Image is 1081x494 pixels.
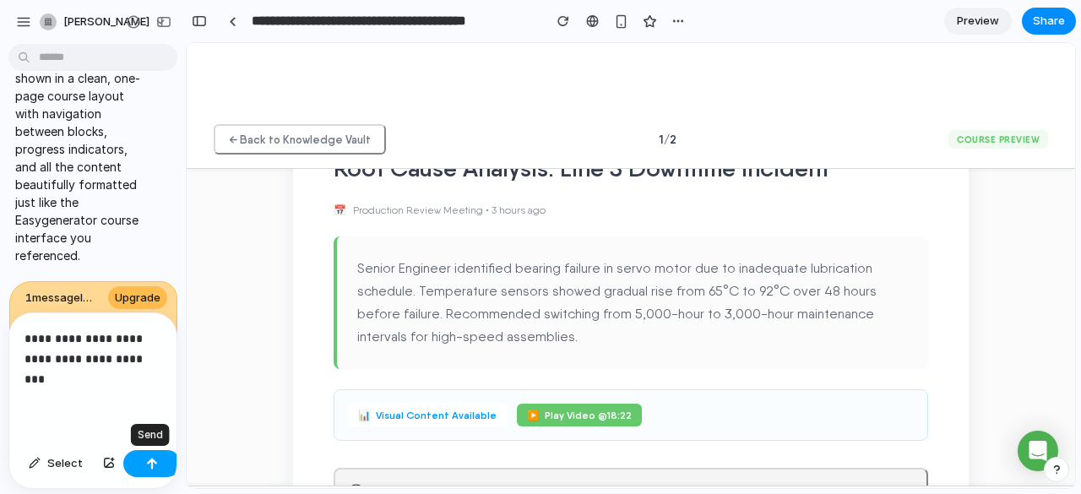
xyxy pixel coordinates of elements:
button: Share [1022,8,1076,35]
span: ▼ [716,441,726,453]
span: Select [47,455,83,472]
span: Production Review Meeting • 3 hours ago [166,161,359,173]
button: ← Back to Knowledge Vault [27,81,199,111]
div: 1 / 2 [472,89,490,104]
span: Course Preview [762,87,861,106]
span: Share [1033,13,1065,30]
a: Upgrade [108,286,167,310]
button: [PERSON_NAME] [33,8,176,35]
span: Upgrade [115,290,160,307]
button: Select [20,450,91,477]
h1: Root Cause Analysis: Line 3 Downtime Incident [147,110,741,140]
span: 1 message left this week [25,290,95,307]
span: 💬 Frequently Asked Questions ( 3 ) [162,440,356,455]
div: Senior Engineer identified bearing failure in servo motor due to inadequate lubrication schedule.... [147,193,741,326]
span: 📅 [147,161,160,173]
div: Send [131,424,170,446]
span: ▶️ [340,366,353,378]
span: 📊 [171,366,184,378]
div: Play Video @ 18:22 [330,361,455,383]
button: 💬 Frequently Asked Questions (3)▼ [147,425,741,470]
span: [PERSON_NAME] [63,14,149,30]
a: Preview [944,8,1012,35]
div: Visual Content Available [161,361,320,383]
span: Preview [957,13,999,30]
